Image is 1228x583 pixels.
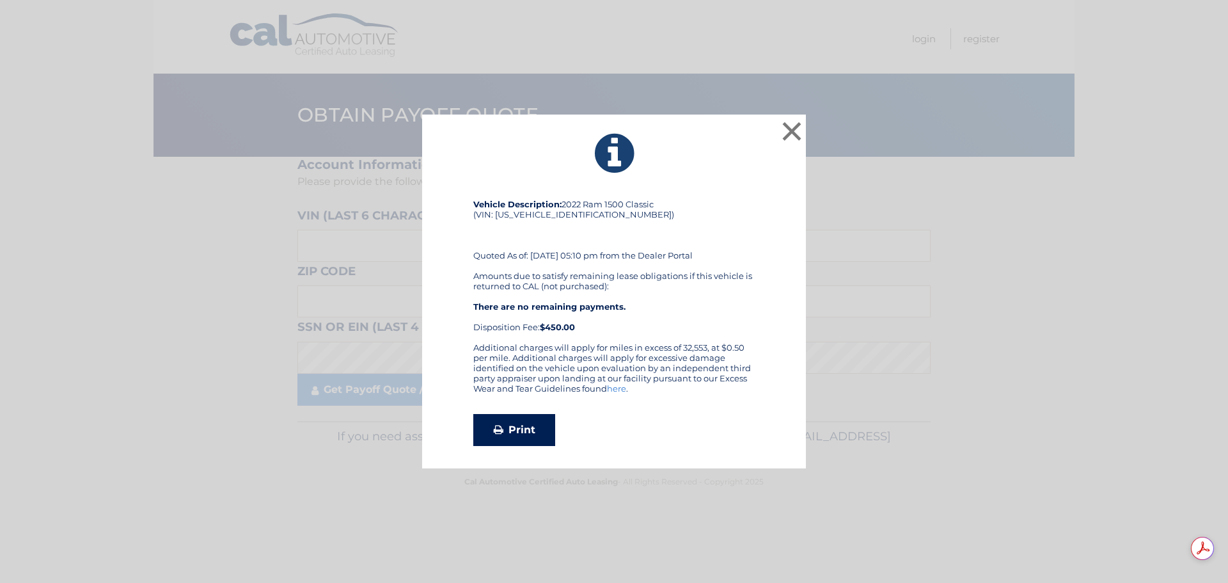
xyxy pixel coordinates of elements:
[607,383,626,394] a: here
[473,199,562,209] strong: Vehicle Description:
[779,118,805,144] button: ×
[473,199,755,342] div: 2022 Ram 1500 Classic (VIN: [US_VEHICLE_IDENTIFICATION_NUMBER]) Quoted As of: [DATE] 05:10 pm fro...
[473,342,755,404] div: Additional charges will apply for miles in excess of 32,553, at $0.50 per mile. Additional charge...
[473,271,755,332] div: Amounts due to satisfy remaining lease obligations if this vehicle is returned to CAL (not purcha...
[473,414,555,446] a: Print
[473,301,626,312] strong: There are no remaining payments.
[540,322,575,332] strong: $450.00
